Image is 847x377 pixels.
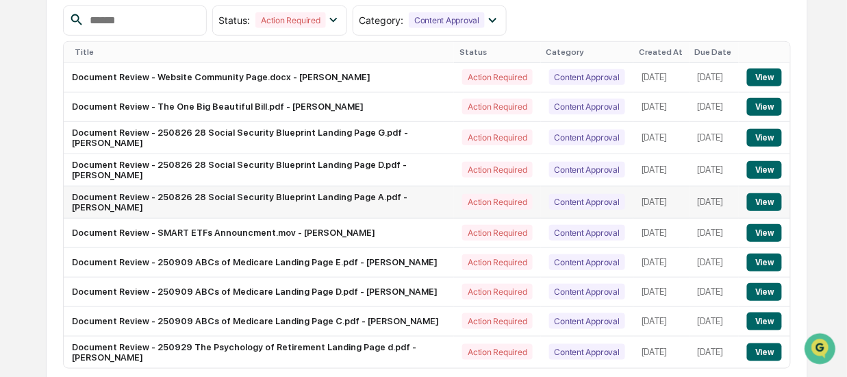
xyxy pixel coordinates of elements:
button: View [747,313,782,330]
div: 🖐️ [14,173,25,184]
button: View [747,283,782,301]
div: Action Required [462,284,532,300]
div: Content Approval [549,313,625,329]
td: [DATE] [633,248,690,278]
p: How can we help? [14,28,249,50]
span: Attestations [113,172,170,186]
span: Category : [359,14,403,26]
td: [DATE] [690,307,739,337]
a: 🔎Data Lookup [8,193,92,217]
button: View [747,343,782,361]
div: 🔎 [14,199,25,210]
div: Content Approval [549,225,625,241]
button: Start new chat [233,108,249,125]
td: [DATE] [690,278,739,307]
div: Action Required [462,130,532,145]
td: [DATE] [633,186,690,219]
div: Category [546,47,628,57]
a: View [747,257,782,267]
td: [DATE] [690,186,739,219]
button: View [747,129,782,147]
td: Document Review - 250909 ABCs of Medicare Landing Page E.pdf - [PERSON_NAME] [64,248,454,278]
button: View [747,224,782,242]
span: Data Lookup [27,198,86,212]
div: Content Approval [549,162,625,178]
button: View [747,69,782,86]
div: Action Required [255,12,325,28]
div: Action Required [462,69,532,85]
div: Action Required [462,162,532,178]
a: Powered byPylon [97,231,166,242]
td: Document Review - 250929 The Psychology of Retirement Landing Page d.pdf - [PERSON_NAME] [64,337,454,368]
a: View [747,132,782,143]
div: Content Approval [549,99,625,114]
iframe: Open customer support [803,332,840,369]
button: View [747,98,782,116]
td: [DATE] [633,122,690,154]
div: 🗄️ [99,173,110,184]
div: Title [75,47,448,57]
div: Content Approval [409,12,485,28]
td: [DATE] [633,219,690,248]
td: [DATE] [690,63,739,93]
div: We're available if you need us! [47,118,173,129]
div: Status [459,47,535,57]
td: Document Review - Website Community Page.docx - [PERSON_NAME] [64,63,454,93]
td: [DATE] [633,93,690,122]
a: View [747,347,782,357]
a: View [747,197,782,207]
a: View [747,72,782,82]
div: Content Approval [549,254,625,270]
td: Document Review - 250826 28 Social Security Blueprint Landing Page A.pdf - [PERSON_NAME] [64,186,454,219]
div: Action Required [462,194,532,210]
a: View [747,228,782,238]
span: Preclearance [27,172,88,186]
img: 1746055101610-c473b297-6a78-478c-a979-82029cc54cd1 [14,104,38,129]
div: Content Approval [549,69,625,85]
a: 🗄️Attestations [94,167,175,191]
td: [DATE] [690,154,739,186]
a: View [747,316,782,326]
button: View [747,254,782,271]
a: 🖐️Preclearance [8,167,94,191]
td: Document Review - The One Big Beautiful Bill.pdf - [PERSON_NAME] [64,93,454,122]
div: Action Required [462,254,532,270]
div: Due Date [695,47,733,57]
td: [DATE] [690,93,739,122]
span: Status : [218,14,250,26]
a: View [747,165,782,175]
button: View [747,161,782,179]
a: View [747,287,782,297]
div: Action Required [462,344,532,360]
div: Action Required [462,313,532,329]
button: View [747,193,782,211]
td: Document Review - 250909 ABCs of Medicare Landing Page D.pdf - [PERSON_NAME] [64,278,454,307]
td: Document Review - SMART ETFs Announcment.mov - [PERSON_NAME] [64,219,454,248]
td: [DATE] [690,248,739,278]
div: Content Approval [549,344,625,360]
td: Document Review - 250826 28 Social Security Blueprint Landing Page G.pdf - [PERSON_NAME] [64,122,454,154]
div: Content Approval [549,284,625,300]
td: [DATE] [690,337,739,368]
td: [DATE] [690,122,739,154]
td: [DATE] [690,219,739,248]
td: [DATE] [633,307,690,337]
div: Content Approval [549,194,625,210]
div: Action Required [462,225,532,241]
div: Start new chat [47,104,225,118]
span: Pylon [136,232,166,242]
td: Document Review - 250826 28 Social Security Blueprint Landing Page D.pdf - [PERSON_NAME] [64,154,454,186]
div: Content Approval [549,130,625,145]
td: [DATE] [633,63,690,93]
td: [DATE] [633,337,690,368]
div: Action Required [462,99,532,114]
td: Document Review - 250909 ABCs of Medicare Landing Page C.pdf - [PERSON_NAME] [64,307,454,337]
a: View [747,101,782,112]
td: [DATE] [633,154,690,186]
td: [DATE] [633,278,690,307]
div: Created At [639,47,684,57]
